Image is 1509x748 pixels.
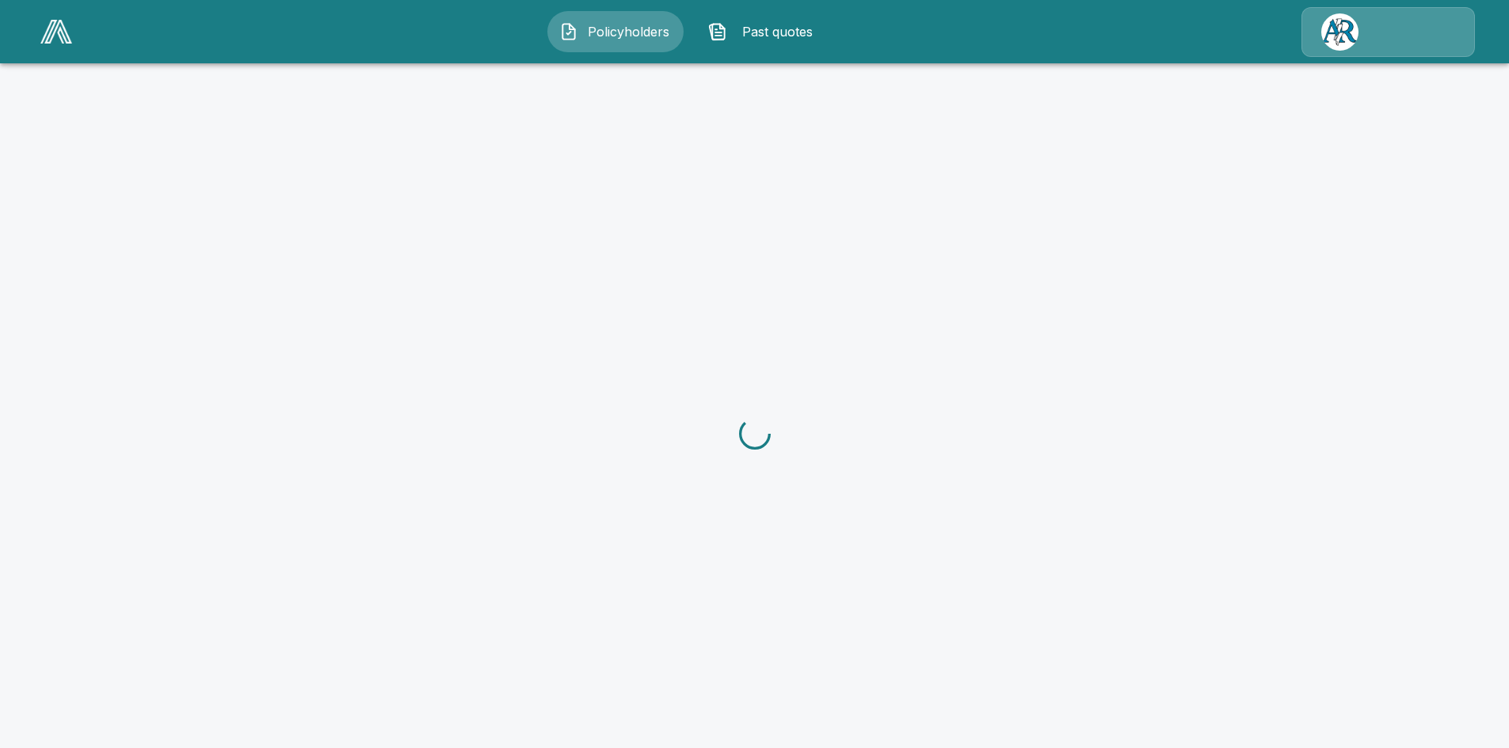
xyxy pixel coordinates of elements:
[559,22,578,41] img: Policyholders Icon
[708,22,727,41] img: Past quotes Icon
[734,22,821,41] span: Past quotes
[696,11,833,52] button: Past quotes IconPast quotes
[1301,7,1475,57] a: Agency Icon
[40,20,72,44] img: AA Logo
[547,11,684,52] button: Policyholders IconPolicyholders
[585,22,672,41] span: Policyholders
[1321,13,1358,51] img: Agency Icon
